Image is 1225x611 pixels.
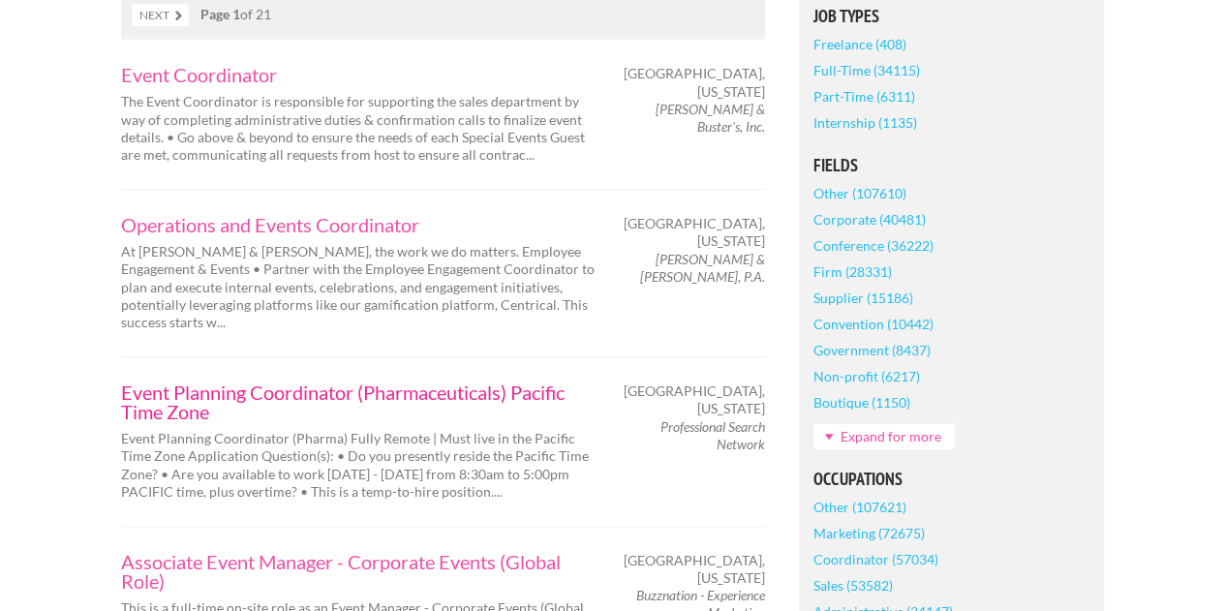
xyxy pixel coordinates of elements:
span: [GEOGRAPHIC_DATA], [US_STATE] [624,65,765,100]
em: [PERSON_NAME] & Buster's, Inc. [656,101,765,135]
a: Internship (1135) [813,109,917,136]
a: Coordinator (57034) [813,546,938,572]
a: Associate Event Manager - Corporate Events (Global Role) [121,552,596,591]
a: Next [132,4,189,26]
a: Full-Time (34115) [813,57,920,83]
h5: Job Types [813,8,1089,25]
a: Other (107610) [813,180,906,206]
a: Event Coordinator [121,65,596,84]
a: Marketing (72675) [813,520,925,546]
a: Expand for more [813,423,955,449]
h5: Occupations [813,471,1089,488]
a: Convention (10442) [813,311,934,337]
a: Operations and Events Coordinator [121,215,596,234]
h5: Fields [813,157,1089,174]
a: Other (107621) [813,494,906,520]
span: [GEOGRAPHIC_DATA], [US_STATE] [624,215,765,250]
p: At [PERSON_NAME] & [PERSON_NAME], the work we do matters. Employee Engagement & Events • Partner ... [121,243,596,331]
a: Government (8437) [813,337,931,363]
em: [PERSON_NAME] & [PERSON_NAME], P.A. [640,251,765,285]
a: Non-profit (6217) [813,363,920,389]
span: [GEOGRAPHIC_DATA], [US_STATE] [624,382,765,417]
a: Event Planning Coordinator (Pharmaceuticals) Pacific Time Zone [121,382,596,421]
a: Sales (53582) [813,572,893,598]
a: Firm (28331) [813,259,892,285]
p: The Event Coordinator is responsible for supporting the sales department by way of completing adm... [121,93,596,164]
a: Corporate (40481) [813,206,926,232]
p: Event Planning Coordinator (Pharma) Fully Remote | Must live in the Pacific Time Zone Application... [121,430,596,501]
strong: Page 1 [200,6,240,22]
a: Supplier (15186) [813,285,913,311]
a: Part-Time (6311) [813,83,915,109]
a: Boutique (1150) [813,389,910,415]
a: Freelance (408) [813,31,906,57]
em: Professional Search Network [660,418,765,452]
span: [GEOGRAPHIC_DATA], [US_STATE] [624,552,765,587]
a: Conference (36222) [813,232,934,259]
